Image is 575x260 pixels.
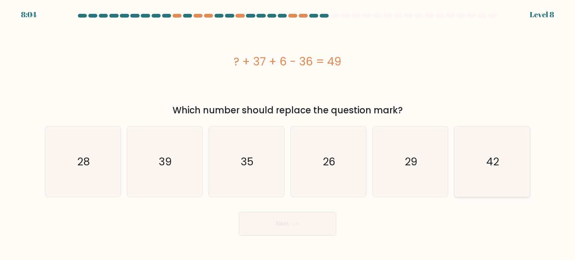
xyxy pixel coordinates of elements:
text: 39 [159,154,172,169]
text: 35 [241,154,254,169]
div: 8:04 [21,9,37,20]
text: 28 [77,154,90,169]
text: 26 [323,154,335,169]
text: 29 [405,154,417,169]
div: Level 8 [530,9,554,20]
div: Which number should replace the question mark? [49,104,526,117]
div: ? + 37 + 6 - 36 = 49 [45,53,530,70]
text: 42 [486,154,499,169]
button: Next [239,212,336,236]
